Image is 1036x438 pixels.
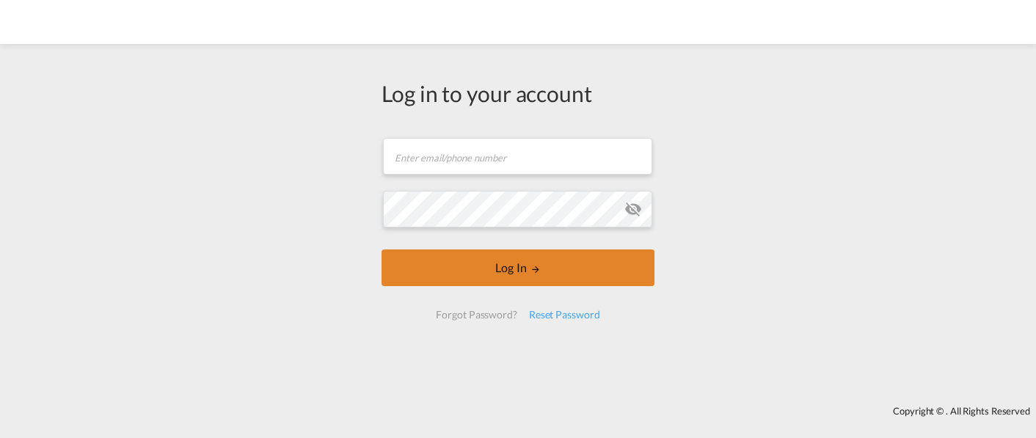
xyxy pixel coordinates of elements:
[624,200,642,218] md-icon: icon-eye-off
[430,302,522,328] div: Forgot Password?
[382,78,654,109] div: Log in to your account
[383,138,652,175] input: Enter email/phone number
[382,249,654,286] button: LOGIN
[523,302,606,328] div: Reset Password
